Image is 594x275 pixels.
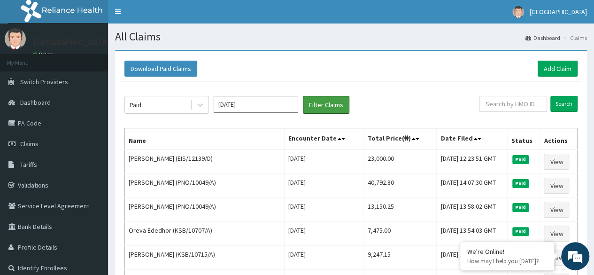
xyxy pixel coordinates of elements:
[561,34,587,42] li: Claims
[540,128,578,150] th: Actions
[33,51,55,58] a: Online
[125,198,285,222] td: [PERSON_NAME] (PNO/10049/A)
[5,179,179,212] textarea: Type your message and hit 'Enter'
[214,96,298,113] input: Select Month and Year
[363,246,437,270] td: 9,247.15
[467,257,547,265] p: How may I help you today?
[285,149,363,174] td: [DATE]
[437,128,507,150] th: Date Filed
[437,149,507,174] td: [DATE] 12:23:51 GMT
[125,246,285,270] td: [PERSON_NAME] (KSB/10715/A)
[54,79,130,174] span: We're online!
[20,160,37,169] span: Tariffs
[512,203,529,212] span: Paid
[530,8,587,16] span: [GEOGRAPHIC_DATA]
[115,31,587,43] h1: All Claims
[285,222,363,246] td: [DATE]
[285,246,363,270] td: [DATE]
[33,38,110,47] p: [GEOGRAPHIC_DATA]
[154,5,177,27] div: Minimize live chat window
[125,128,285,150] th: Name
[544,202,569,218] a: View
[363,222,437,246] td: 7,475.00
[512,179,529,188] span: Paid
[363,149,437,174] td: 23,000.00
[437,198,507,222] td: [DATE] 13:58:02 GMT
[285,128,363,150] th: Encounter Date
[5,28,26,49] img: User Image
[544,178,569,194] a: View
[363,198,437,222] td: 13,150.25
[285,198,363,222] td: [DATE]
[363,128,437,150] th: Total Price(₦)
[285,174,363,198] td: [DATE]
[363,174,437,198] td: 40,792.80
[437,174,507,198] td: [DATE] 14:07:30 GMT
[512,155,529,164] span: Paid
[124,61,197,77] button: Download Paid Claims
[512,6,524,18] img: User Image
[544,226,569,242] a: View
[130,100,141,110] div: Paid
[20,78,68,86] span: Switch Providers
[544,154,569,170] a: View
[538,61,578,77] a: Add Claim
[125,149,285,174] td: [PERSON_NAME] (EIS/12139/D)
[507,128,540,150] th: Status
[550,96,578,112] input: Search
[544,250,569,266] a: View
[49,53,158,65] div: Chat with us now
[512,227,529,236] span: Paid
[125,222,285,246] td: Oreva Ededhor (KSB/10707/A)
[437,246,507,270] td: [DATE] 13:43:27 GMT
[20,98,51,107] span: Dashboard
[17,47,38,71] img: d_794563401_company_1708531726252_794563401
[20,140,39,148] span: Claims
[467,247,547,256] div: We're Online!
[437,222,507,246] td: [DATE] 13:54:03 GMT
[525,34,560,42] a: Dashboard
[125,174,285,198] td: [PERSON_NAME] (PNO/10049/A)
[303,96,349,114] button: Filter Claims
[479,96,547,112] input: Search by HMO ID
